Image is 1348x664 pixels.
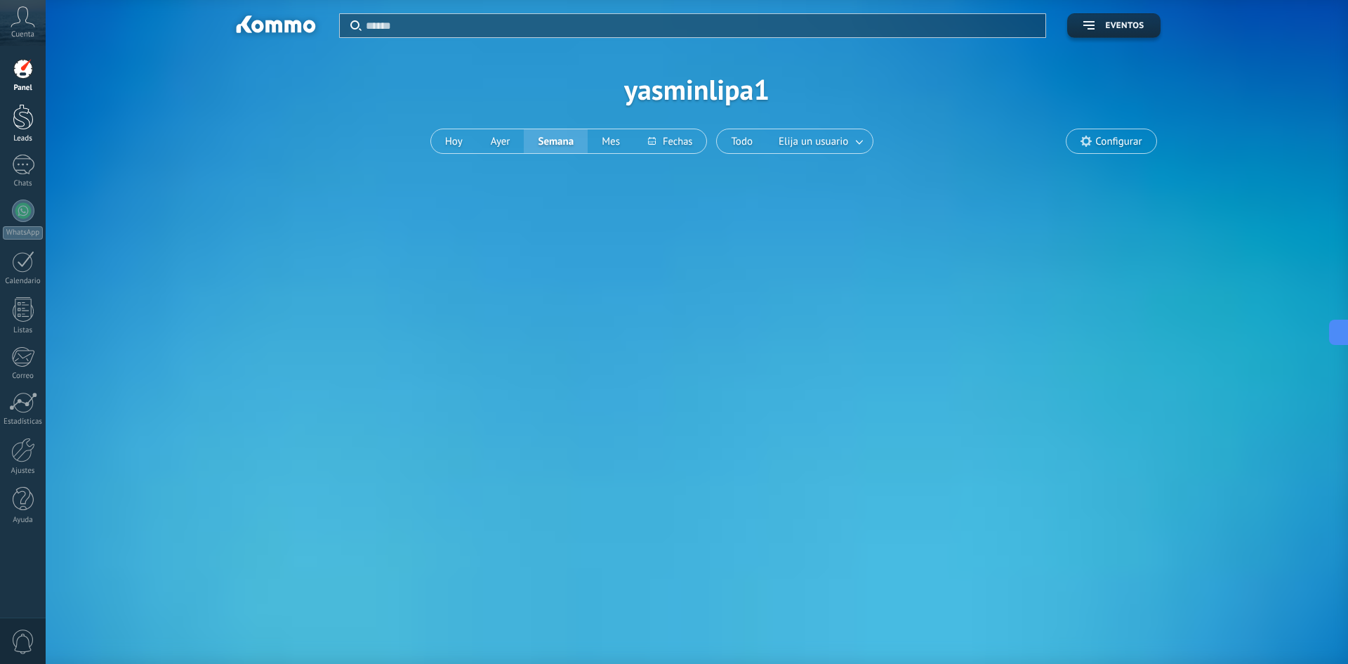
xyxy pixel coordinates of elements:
div: Panel [3,84,44,93]
button: Mes [588,129,634,153]
span: Cuenta [11,30,34,39]
div: Ayuda [3,516,44,525]
div: Correo [3,372,44,381]
div: Estadísticas [3,417,44,427]
div: Leads [3,134,44,143]
button: Todo [717,129,767,153]
span: Elija un usuario [776,132,851,151]
button: Semana [524,129,588,153]
button: Ayer [477,129,524,153]
div: Calendario [3,277,44,286]
span: Configurar [1095,136,1142,148]
div: Listas [3,326,44,335]
button: Eventos [1067,13,1160,38]
div: Chats [3,179,44,188]
span: Eventos [1105,21,1144,31]
button: Elija un usuario [767,129,873,153]
div: Ajustes [3,467,44,476]
button: Hoy [431,129,477,153]
button: Fechas [634,129,706,153]
div: WhatsApp [3,226,43,240]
